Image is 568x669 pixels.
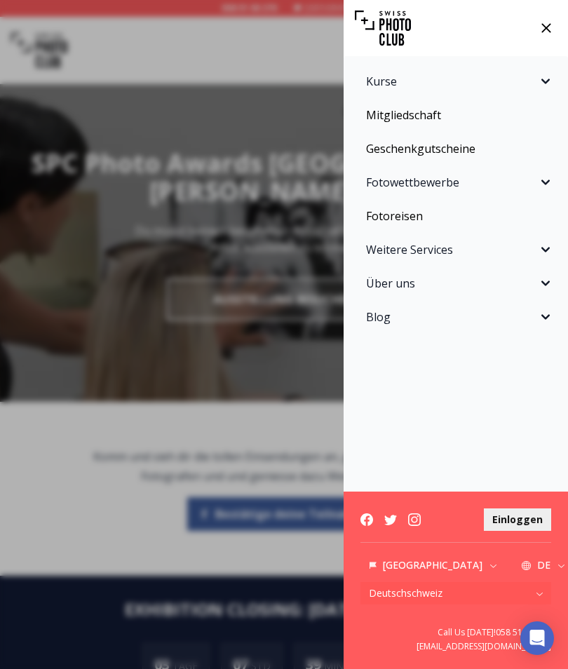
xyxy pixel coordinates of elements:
span: Kurse [366,73,537,90]
button: Blog [352,303,560,331]
a: Call Us [DATE]!058 51 00 270 [360,627,551,638]
button: Einloggen [484,508,551,531]
button: Über uns [352,269,560,297]
button: Weitere Services [352,236,560,264]
b: Einloggen [492,513,543,527]
nav: Sidebar [344,56,568,492]
a: [EMAIL_ADDRESS][DOMAIN_NAME] [360,641,551,652]
button: Kurse [352,67,560,95]
span: Blog [366,309,537,325]
button: [GEOGRAPHIC_DATA] [360,554,507,576]
button: Fotowettbewerbe [352,168,560,196]
a: Fotoreisen [352,202,560,230]
span: Weitere Services [366,241,537,258]
a: Geschenkgutscheine [352,135,560,163]
div: Open Intercom Messenger [520,621,554,655]
a: Mitgliedschaft [352,101,560,129]
span: Fotowettbewerbe [366,174,537,191]
span: Über uns [366,275,537,292]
